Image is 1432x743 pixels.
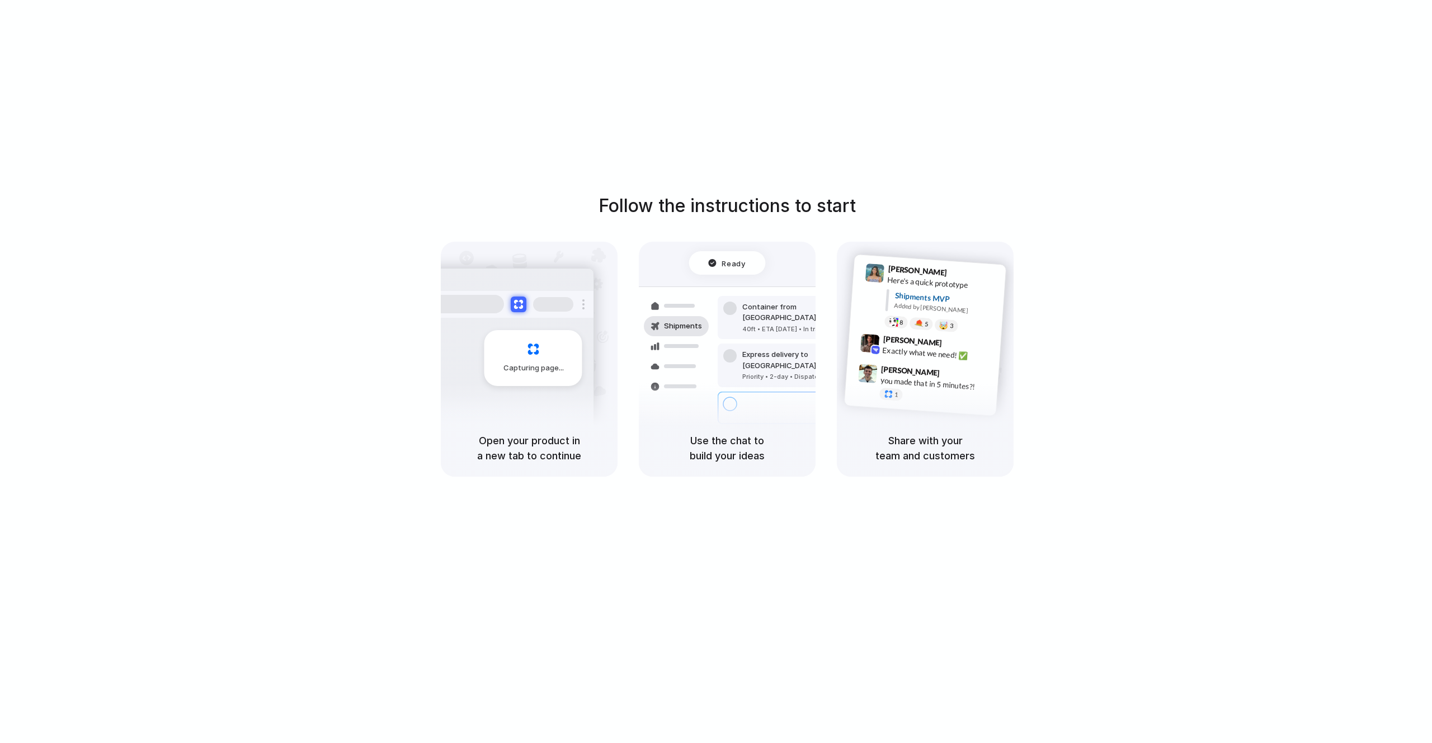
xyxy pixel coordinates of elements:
span: [PERSON_NAME] [883,332,942,349]
span: 3 [950,322,954,328]
div: Priority • 2-day • Dispatched [742,372,863,382]
span: Shipments [664,321,702,332]
div: you made that in 5 minutes?! [880,374,992,393]
span: Ready [722,257,746,269]
span: [PERSON_NAME] [888,262,947,279]
div: Shipments MVP [894,289,998,308]
span: 9:47 AM [943,368,966,382]
span: [PERSON_NAME] [881,363,940,379]
div: Added by [PERSON_NAME] [894,300,997,317]
span: 9:42 AM [945,338,968,351]
span: 5 [925,321,929,327]
div: Express delivery to [GEOGRAPHIC_DATA] [742,349,863,371]
div: Container from [GEOGRAPHIC_DATA] [742,302,863,323]
div: 🤯 [939,321,949,330]
span: 9:41 AM [950,267,973,281]
span: Capturing page [503,363,566,374]
h5: Share with your team and customers [850,433,1000,463]
h5: Open your product in a new tab to continue [454,433,604,463]
div: Here's a quick prototype [887,274,999,293]
span: 8 [899,319,903,325]
div: 40ft • ETA [DATE] • In transit [742,325,863,334]
h1: Follow the instructions to start [599,192,856,219]
div: Exactly what we need! ✅ [882,344,994,363]
h5: Use the chat to build your ideas [652,433,802,463]
span: 1 [894,391,898,397]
